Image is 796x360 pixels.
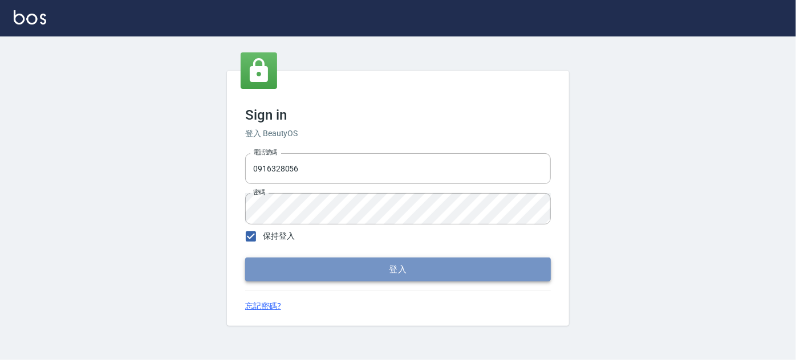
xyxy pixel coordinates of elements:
[245,300,281,312] a: 忘記密碼?
[245,257,551,281] button: 登入
[245,128,551,140] h6: 登入 BeautyOS
[263,230,295,242] span: 保持登入
[253,148,277,157] label: 電話號碼
[253,188,265,197] label: 密碼
[245,107,551,123] h3: Sign in
[14,10,46,24] img: Logo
